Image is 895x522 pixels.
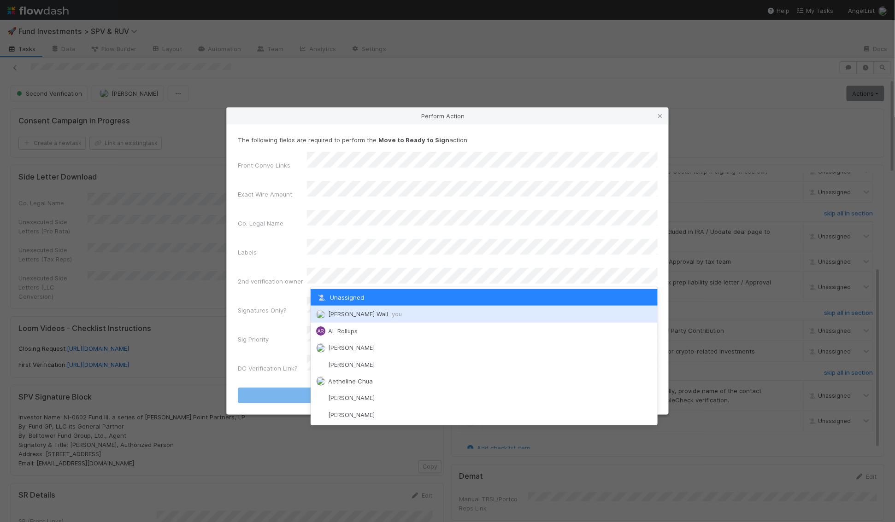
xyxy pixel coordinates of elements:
p: The following fields are required to perform the action: [238,135,657,145]
span: AL Rollups [328,327,358,335]
img: avatar_df83acd9-d480-4d6e-a150-67f005a3ea0d.png [316,394,325,403]
span: Unassigned [316,294,364,301]
label: 2nd verification owner [238,277,303,286]
span: Aetheline Chua [328,377,373,385]
div: Perform Action [227,108,668,124]
label: Sig Priority [238,335,269,344]
img: avatar_1d14498f-6309-4f08-8780-588779e5ce37.png [316,360,325,369]
span: [PERSON_NAME] [328,394,375,401]
label: Labels [238,248,257,257]
span: [PERSON_NAME] [328,344,375,351]
div: AL Rollups [316,326,325,336]
strong: Move to Ready to Sign [378,136,449,144]
button: Move to Ready to Sign [238,388,657,403]
label: Co. Legal Name [238,219,283,228]
span: [PERSON_NAME] [328,361,375,368]
img: avatar_55a2f090-1307-4765-93b4-f04da16234ba.png [316,343,325,353]
label: DC Verification Link? [238,364,298,373]
img: avatar_103f69d0-f655-4f4f-bc28-f3abe7034599.png [316,377,325,386]
img: avatar_a2647de5-9415-4215-9880-ea643ac47f2f.png [316,410,325,419]
span: [PERSON_NAME] [328,411,375,418]
label: Front Convo Links [238,161,290,170]
span: you [392,310,402,318]
label: Signatures Only? [238,306,287,315]
label: Exact Wire Amount [238,190,292,199]
span: [PERSON_NAME] Wall [328,310,402,318]
img: avatar_041b9f3e-9684-4023-b9b7-2f10de55285d.png [316,310,325,319]
span: AR [318,329,324,334]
